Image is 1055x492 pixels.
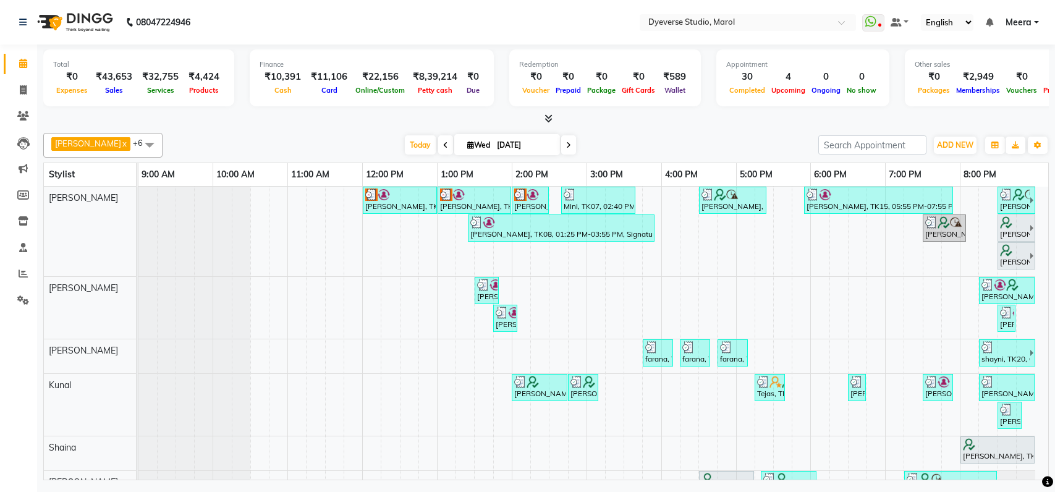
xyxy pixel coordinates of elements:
div: [PERSON_NAME], TK02, 12:00 PM-01:00 PM, Signature - Pedi [364,189,436,212]
span: Prepaid [553,86,584,95]
div: [PERSON_NAME], TK09, 02:00 PM-02:45 PM, Mens Hair Cut By Creative Director [513,376,566,399]
span: +6 [133,138,152,148]
span: Memberships [953,86,1003,95]
a: 8:00 PM [960,166,999,184]
a: 2:00 PM [512,166,551,184]
span: Packages [915,86,953,95]
a: 5:00 PM [737,166,776,184]
span: Upcoming [768,86,808,95]
div: [PERSON_NAME], TK03, 08:30 PM-09:20 PM, Advance - Mani [999,216,1030,240]
div: 0 [844,70,879,84]
b: 08047224946 [136,5,190,40]
span: Meera [1006,16,1032,29]
div: [PERSON_NAME], TK15, 05:55 PM-07:55 PM, Signature - Pedi,K - Intensive nourishment # [DEMOGRAPHIC... [805,189,952,212]
div: ₹0 [519,70,553,84]
div: ₹2,949 [953,70,1003,84]
div: Finance [260,59,484,70]
div: ₹589 [658,70,691,84]
div: ₹0 [1003,70,1040,84]
div: ₹0 [915,70,953,84]
div: [PERSON_NAME], TK13, 06:30 PM-06:35 PM, [PERSON_NAME] Trim [849,376,865,399]
div: [PERSON_NAME], TK02, 02:00 PM-02:30 PM, Gel Polish Removal [513,189,548,212]
span: Shaina [49,442,76,453]
span: [PERSON_NAME] [55,138,121,148]
img: logo [32,5,116,40]
div: 4 [768,70,808,84]
div: Redemption [519,59,691,70]
span: Package [584,86,619,95]
button: ADD NEW [934,137,977,154]
div: [PERSON_NAME], TK16, 07:30 PM-07:55 PM, [PERSON_NAME] Sculpting [924,376,952,399]
span: Petty cash [415,86,455,95]
span: Online/Custom [352,86,408,95]
span: Wed [464,140,493,150]
div: Tejas, TK10, 05:15 PM-05:40 PM, [PERSON_NAME] Sculpting [756,376,784,399]
a: 1:00 PM [438,166,477,184]
span: Expenses [53,86,91,95]
span: Vouchers [1003,86,1040,95]
a: 9:00 AM [138,166,178,184]
span: Completed [726,86,768,95]
span: No show [844,86,879,95]
div: Mini, TK07, 02:40 PM-03:40 PM, Signature - Mani [562,189,634,212]
div: [PERSON_NAME], TK09, 02:45 PM-03:10 PM, [PERSON_NAME] Sculpting [569,376,597,399]
div: farana, TK05, 04:45 PM-05:10 PM, Under Arms # Bead Wax [719,341,747,365]
div: Total [53,59,224,70]
div: [PERSON_NAME], TK14, 07:30 PM-08:05 PM, Classic - Pedi [924,216,965,240]
div: farana, TK05, 03:45 PM-04:10 PM, Full Arms # Rica [644,341,672,365]
span: Gift Cards [619,86,658,95]
span: Card [318,86,341,95]
div: 0 [808,70,844,84]
a: 7:00 PM [886,166,925,184]
div: ₹0 [462,70,484,84]
a: 12:00 PM [363,166,407,184]
div: ₹11,106 [306,70,352,84]
div: [PERSON_NAME], TK03, 08:30 PM-09:15 PM, Advance - Pedi [999,244,1030,268]
a: 10:00 AM [213,166,258,184]
div: ₹0 [619,70,658,84]
a: x [121,138,127,148]
div: [PERSON_NAME], TK08, 01:25 PM-03:55 PM, Signature - Pedi,Gel Polish Removal,Gel Polish- Hema Free [469,216,653,240]
a: 11:00 AM [288,166,333,184]
span: [PERSON_NAME] [49,345,118,356]
div: [PERSON_NAME], TK02, 01:00 PM-02:00 PM, Gel Polish- Hema Free [439,189,510,212]
span: Voucher [519,86,553,95]
span: Today [405,135,436,155]
a: 3:00 PM [587,166,626,184]
div: ₹10,391 [260,70,306,84]
input: Search Appointment [818,135,926,155]
span: Due [464,86,483,95]
div: [PERSON_NAME], TK21, 08:15 PM-09:00 PM, Mens Hair Cut By Creative Director [980,376,1033,399]
input: 2025-09-03 [493,136,555,155]
a: 6:00 PM [811,166,850,184]
span: ADD NEW [937,140,973,150]
a: 4:00 PM [662,166,701,184]
span: Wallet [661,86,689,95]
div: ₹0 [584,70,619,84]
div: ₹22,156 [352,70,408,84]
div: ₹32,755 [137,70,184,84]
div: [PERSON_NAME], TK03, 08:00 PM-09:00 PM, Gel Polish- Hema Free [962,438,1033,462]
span: Kunal [49,380,71,391]
div: ₹8,39,214 [408,70,462,84]
div: [PERSON_NAME], TK04, 01:45 PM-02:05 PM, Cut & File - Polish or Removal [494,307,516,330]
span: Cash [271,86,295,95]
span: [PERSON_NAME] [49,192,118,203]
span: Products [186,86,222,95]
div: ₹4,424 [184,70,224,84]
span: Services [144,86,177,95]
div: [PERSON_NAME], TK01, 04:30 PM-05:25 PM, Classic - Pedi,Cut & File - Polish or Removal [700,189,765,212]
div: shayni, TK20, 08:15 PM-09:15 PM, Hair Spa - Keratin Smooth # Long [980,341,1030,365]
div: [PERSON_NAME], TK21, 08:30 PM-08:50 PM, [PERSON_NAME] Trim [999,404,1020,427]
div: Appointment [726,59,879,70]
span: Sales [102,86,126,95]
span: [PERSON_NAME] [49,477,118,488]
div: [PERSON_NAME], TK14, 08:30 PM-09:30 PM, Signature - Pedi [999,189,1030,212]
div: 30 [726,70,768,84]
div: [PERSON_NAME], TK18, 08:30 PM-08:45 PM, Threading - Eyebrows [999,307,1014,330]
div: ₹0 [553,70,584,84]
span: Ongoing [808,86,844,95]
span: Stylist [49,169,75,180]
div: [PERSON_NAME], TK18, 08:15 PM-09:00 PM, Advance - Pedi [980,279,1033,302]
div: farana, TK05, 04:15 PM-04:40 PM, Full Legs # Rica [681,341,709,365]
